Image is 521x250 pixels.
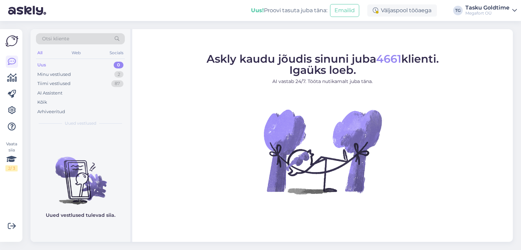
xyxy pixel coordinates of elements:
div: Web [70,48,82,57]
span: Otsi kliente [42,35,69,42]
span: Uued vestlused [65,120,96,126]
div: Proovi tasuta juba täna: [251,6,327,15]
span: Askly kaudu jõudis sinuni juba klienti. Igaüks loeb. [207,52,439,77]
div: Tiimi vestlused [37,80,71,87]
div: Kõik [37,99,47,106]
img: Askly Logo [5,35,18,47]
button: Emailid [330,4,359,17]
div: Vaata siia [5,141,18,171]
p: AI vastab 24/7. Tööta nutikamalt juba täna. [207,78,439,85]
span: 4661 [376,52,401,65]
div: Minu vestlused [37,71,71,78]
div: 0 [114,62,123,68]
div: Megafort OÜ [465,11,509,16]
div: Väljaspool tööaega [367,4,437,17]
b: Uus! [251,7,264,14]
div: Arhiveeritud [37,108,65,115]
div: 87 [111,80,123,87]
img: No Chat active [262,90,384,212]
div: Tasku Goldtime [465,5,509,11]
p: Uued vestlused tulevad siia. [46,212,115,219]
div: Uus [37,62,46,68]
div: 2 [114,71,123,78]
img: No chats [31,145,130,206]
a: Tasku GoldtimeMegafort OÜ [465,5,517,16]
div: Socials [108,48,125,57]
div: All [36,48,44,57]
div: TG [453,6,463,15]
div: AI Assistent [37,90,62,97]
div: 2 / 3 [5,165,18,171]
